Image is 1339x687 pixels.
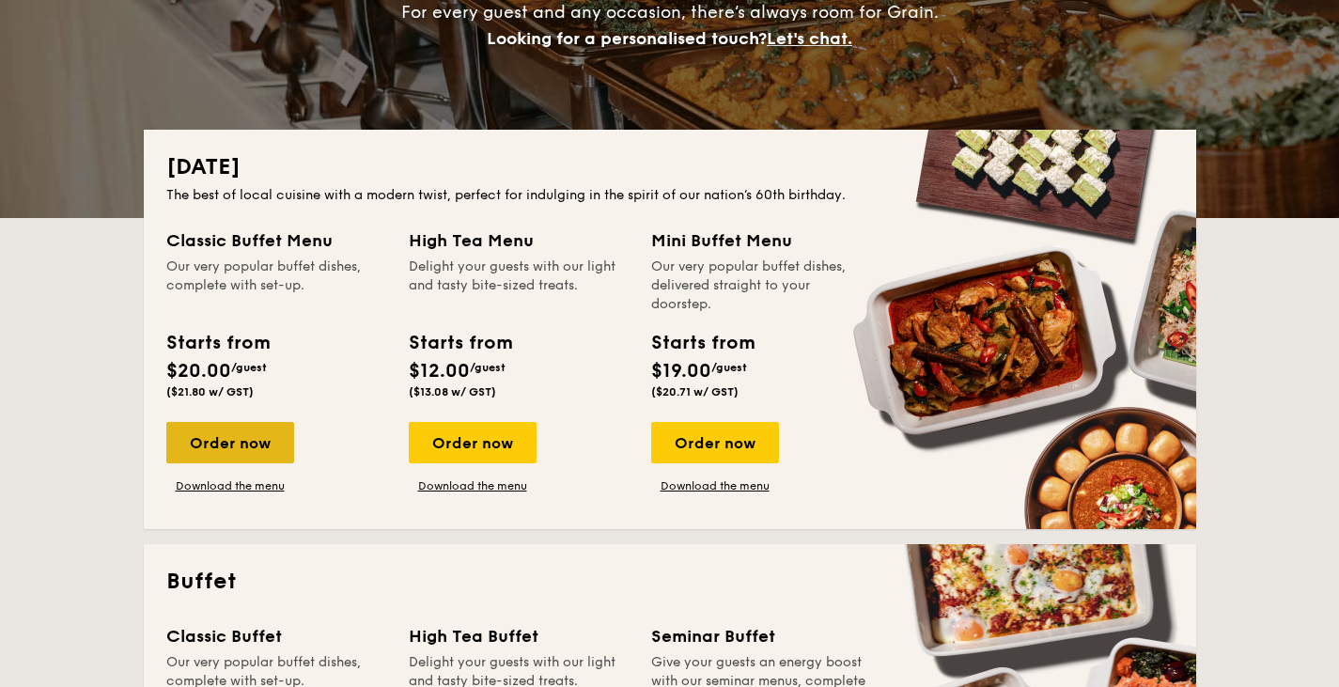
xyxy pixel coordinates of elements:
[651,478,779,493] a: Download the menu
[166,623,386,649] div: Classic Buffet
[166,478,294,493] a: Download the menu
[409,422,537,463] div: Order now
[166,152,1174,182] h2: [DATE]
[231,361,267,374] span: /guest
[651,623,871,649] div: Seminar Buffet
[651,422,779,463] div: Order now
[767,28,852,49] span: Let's chat.
[711,361,747,374] span: /guest
[166,186,1174,205] div: The best of local cuisine with a modern twist, perfect for indulging in the spirit of our nation’...
[409,478,537,493] a: Download the menu
[409,258,629,314] div: Delight your guests with our light and tasty bite-sized treats.
[166,385,254,398] span: ($21.80 w/ GST)
[651,329,754,357] div: Starts from
[166,567,1174,597] h2: Buffet
[409,360,470,383] span: $12.00
[651,227,871,254] div: Mini Buffet Menu
[651,258,871,314] div: Our very popular buffet dishes, delivered straight to your doorstep.
[651,385,739,398] span: ($20.71 w/ GST)
[166,422,294,463] div: Order now
[166,227,386,254] div: Classic Buffet Menu
[487,28,767,49] span: Looking for a personalised touch?
[470,361,506,374] span: /guest
[409,623,629,649] div: High Tea Buffet
[409,227,629,254] div: High Tea Menu
[651,360,711,383] span: $19.00
[409,329,511,357] div: Starts from
[166,258,386,314] div: Our very popular buffet dishes, complete with set-up.
[166,360,231,383] span: $20.00
[166,329,269,357] div: Starts from
[409,385,496,398] span: ($13.08 w/ GST)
